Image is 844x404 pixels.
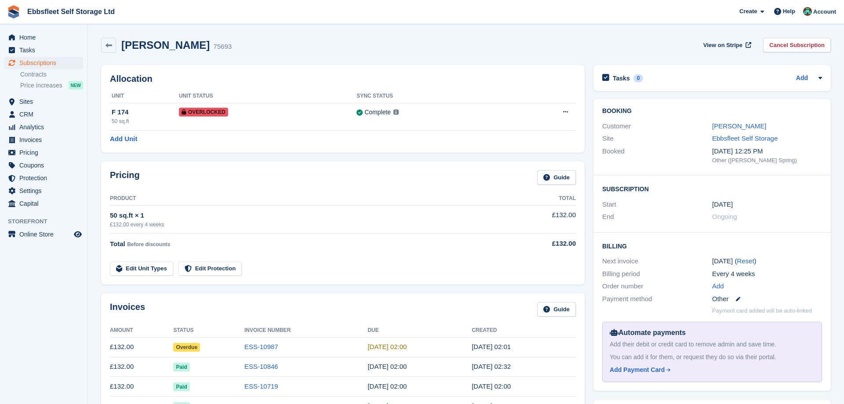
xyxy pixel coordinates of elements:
[367,382,407,390] time: 2025-08-05 01:00:00 UTC
[602,134,712,144] div: Site
[703,41,742,50] span: View on Stripe
[4,44,83,56] a: menu
[4,108,83,120] a: menu
[4,95,83,108] a: menu
[712,294,822,304] div: Other
[173,363,189,371] span: Paid
[244,343,278,350] a: ESS-10987
[613,74,630,82] h2: Tasks
[19,57,72,69] span: Subscriptions
[602,294,712,304] div: Payment method
[364,108,391,117] div: Complete
[610,365,665,375] div: Add Payment Card
[505,205,576,233] td: £132.00
[712,146,822,157] div: [DATE] 12:25 PM
[110,74,576,84] h2: Allocation
[610,340,815,349] div: Add their debit or credit card to remove admin and save time.
[19,172,72,184] span: Protection
[4,228,83,240] a: menu
[213,42,232,52] div: 75693
[8,217,87,226] span: Storefront
[602,146,712,165] div: Booked
[505,192,576,206] th: Total
[69,81,83,90] div: NEW
[602,269,712,279] div: Billing period
[472,363,511,370] time: 2025-09-01 01:32:27 UTC
[19,228,72,240] span: Online Store
[19,146,72,159] span: Pricing
[7,5,20,18] img: stora-icon-8386f47178a22dfd0bd8f6a31ec36ba5ce8667c1dd55bd0f319d3a0aa187defe.svg
[610,365,811,375] a: Add Payment Card
[4,159,83,171] a: menu
[739,7,757,16] span: Create
[19,197,72,210] span: Capital
[602,241,822,250] h2: Billing
[712,269,822,279] div: Every 4 weeks
[24,4,118,19] a: Ebbsfleet Self Storage Ltd
[602,184,822,193] h2: Subscription
[783,7,795,16] span: Help
[472,382,511,390] time: 2025-08-04 01:00:29 UTC
[110,240,125,247] span: Total
[110,262,173,276] a: Edit Unit Types
[244,382,278,390] a: ESS-10719
[803,7,812,16] img: George Spring
[357,89,509,103] th: Sync Status
[110,89,179,103] th: Unit
[121,39,210,51] h2: [PERSON_NAME]
[610,328,815,338] div: Automate payments
[19,121,72,133] span: Analytics
[179,108,228,116] span: Overlocked
[179,89,357,103] th: Unit Status
[173,343,200,352] span: Overdue
[173,324,244,338] th: Status
[813,7,836,16] span: Account
[4,121,83,133] a: menu
[110,134,137,144] a: Add Unit
[472,343,511,350] time: 2025-09-29 01:01:05 UTC
[700,38,753,52] a: View on Stripe
[110,170,140,185] h2: Pricing
[712,213,737,220] span: Ongoing
[110,192,505,206] th: Product
[4,57,83,69] a: menu
[602,256,712,266] div: Next invoice
[367,343,407,350] time: 2025-09-30 01:00:00 UTC
[19,108,72,120] span: CRM
[73,229,83,240] a: Preview store
[367,363,407,370] time: 2025-09-02 01:00:00 UTC
[602,281,712,291] div: Order number
[796,73,808,84] a: Add
[110,357,173,377] td: £132.00
[737,257,754,265] a: Reset
[712,156,822,165] div: Other ([PERSON_NAME] Spring)
[602,108,822,115] h2: Booking
[763,38,831,52] a: Cancel Subscription
[19,134,72,146] span: Invoices
[244,363,278,370] a: ESS-10846
[19,95,72,108] span: Sites
[602,121,712,131] div: Customer
[110,377,173,397] td: £132.00
[4,185,83,197] a: menu
[712,256,822,266] div: [DATE] ( )
[537,302,576,317] a: Guide
[110,211,505,221] div: 50 sq.ft × 1
[244,324,367,338] th: Invoice Number
[110,324,173,338] th: Amount
[712,135,778,142] a: Ebbsfleet Self Storage
[19,44,72,56] span: Tasks
[112,117,179,125] div: 50 sq.ft
[20,81,62,90] span: Price increases
[610,353,815,362] div: You can add it for them, or request they do so via their portal.
[110,221,505,229] div: £132.00 every 4 weeks
[110,337,173,357] td: £132.00
[712,122,766,130] a: [PERSON_NAME]
[4,134,83,146] a: menu
[712,200,733,210] time: 2025-03-17 01:00:00 UTC
[712,281,724,291] a: Add
[505,239,576,249] div: £132.00
[537,170,576,185] a: Guide
[367,324,472,338] th: Due
[19,185,72,197] span: Settings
